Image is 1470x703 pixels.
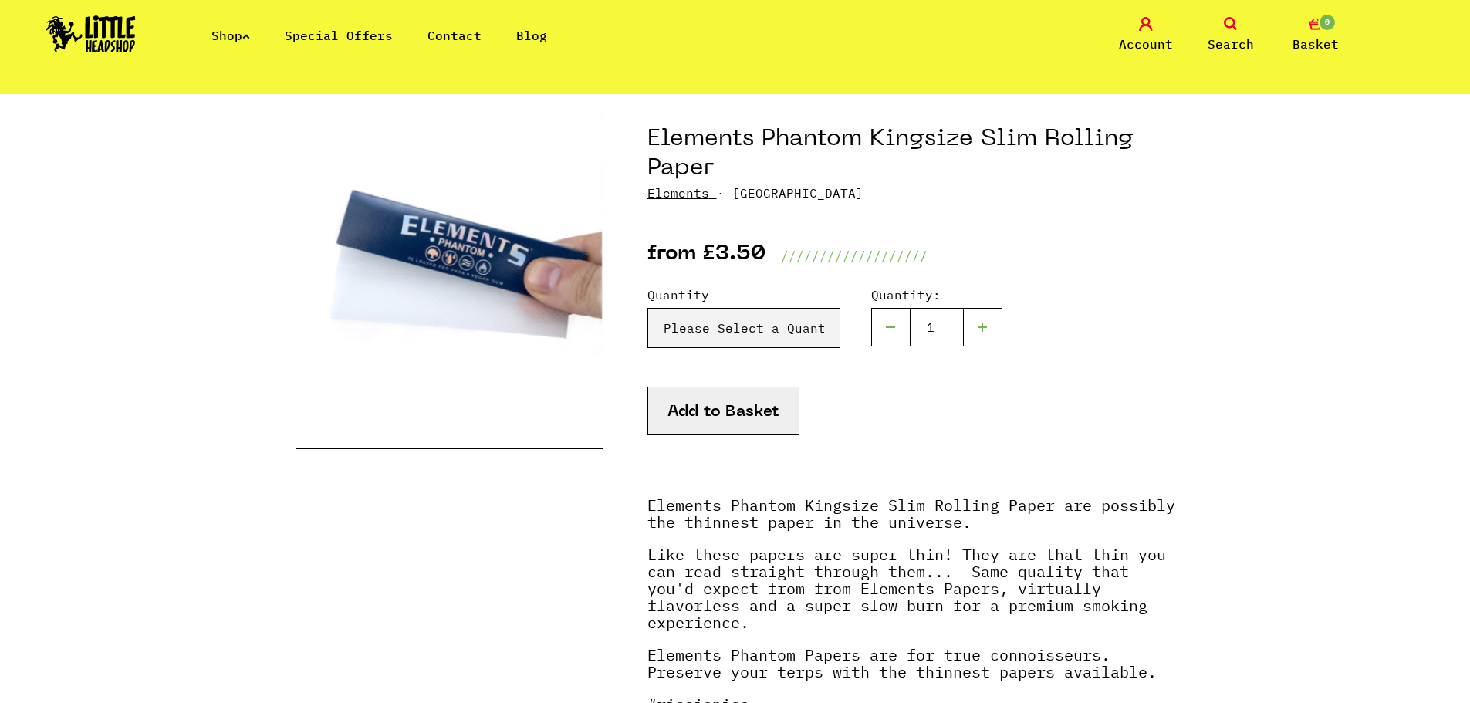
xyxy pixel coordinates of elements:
a: 0 Basket [1277,17,1354,53]
a: Blog [516,28,547,43]
p: Elements Phantom Papers are for true connoisseurs. Preserve your terps with the thinnest papers a... [647,647,1175,696]
p: from £3.50 [647,246,765,265]
p: Elements Phantom Kingsize Slim Rolling Paper are possibly the thinnest paper in the universe. [647,497,1175,546]
p: Like these papers are super thin! They are that thin you can read straight through them... Same q... [647,546,1175,647]
button: Add to Basket [647,387,799,435]
p: /////////////////// [781,246,928,265]
img: Elements Phantom Kingsize Slim Rolling Paper [296,63,603,449]
a: Shop [211,28,250,43]
span: 0 [1318,13,1337,32]
img: Little Head Shop Logo [46,15,136,52]
a: Elements [647,185,709,201]
a: Contact [427,28,482,43]
span: Account [1119,35,1173,53]
label: Quantity [647,286,840,304]
a: Special Offers [285,28,393,43]
input: 1 [910,308,964,346]
p: · [GEOGRAPHIC_DATA] [647,184,1175,202]
a: Search [1192,17,1269,53]
label: Quantity: [871,286,1002,304]
h1: Elements Phantom Kingsize Slim Rolling Paper [647,125,1175,184]
span: Search [1208,35,1254,53]
span: Basket [1293,35,1339,53]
